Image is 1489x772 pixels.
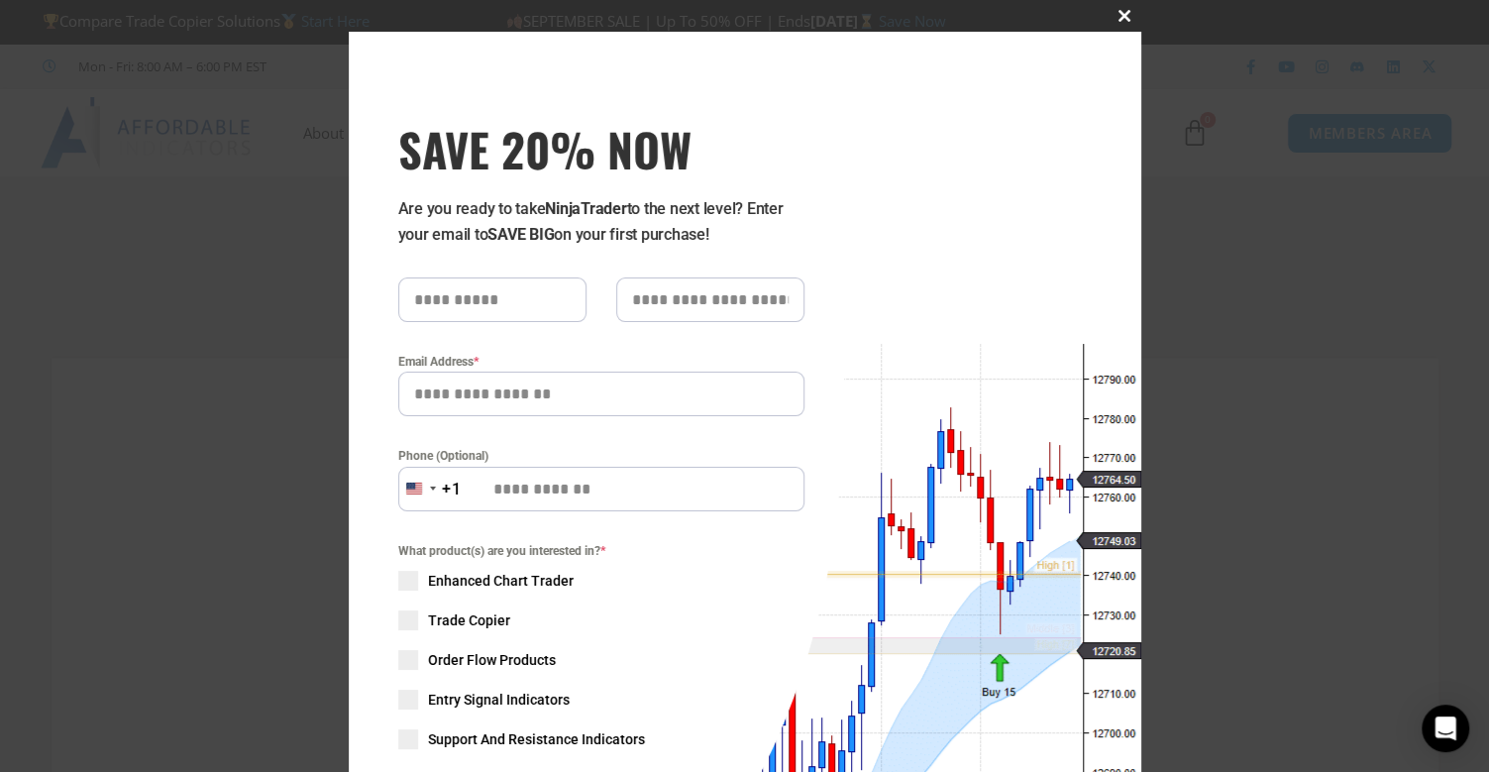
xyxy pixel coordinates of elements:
[398,467,462,511] button: Selected country
[398,610,804,630] label: Trade Copier
[487,225,554,244] strong: SAVE BIG
[398,541,804,561] span: What product(s) are you interested in?
[428,571,574,591] span: Enhanced Chart Trader
[398,650,804,670] label: Order Flow Products
[1422,705,1469,752] div: Open Intercom Messenger
[398,196,804,248] p: Are you ready to take to the next level? Enter your email to on your first purchase!
[398,352,804,372] label: Email Address
[398,446,804,466] label: Phone (Optional)
[428,690,570,710] span: Entry Signal Indicators
[428,729,645,749] span: Support And Resistance Indicators
[398,571,804,591] label: Enhanced Chart Trader
[428,610,510,630] span: Trade Copier
[398,121,804,176] h3: SAVE 20% NOW
[442,477,462,502] div: +1
[545,199,626,218] strong: NinjaTrader
[398,690,804,710] label: Entry Signal Indicators
[398,729,804,749] label: Support And Resistance Indicators
[428,650,556,670] span: Order Flow Products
